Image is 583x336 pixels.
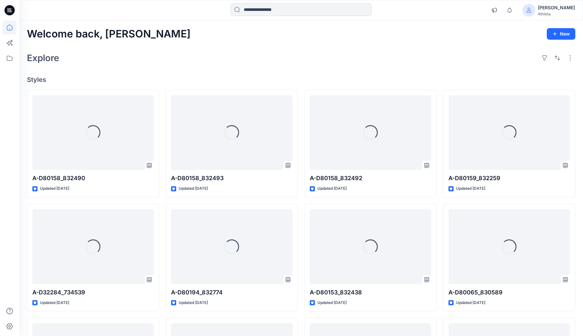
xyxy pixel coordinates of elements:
[317,300,347,306] p: Updated [DATE]
[448,174,570,183] p: A-D80159_832259
[310,288,431,297] p: A-D80153_832438
[171,288,292,297] p: A-D80194_832774
[32,288,154,297] p: A-D32284_734539
[32,174,154,183] p: A-D80158_832490
[456,300,485,306] p: Updated [DATE]
[448,288,570,297] p: A-D80065_830589
[40,300,69,306] p: Updated [DATE]
[310,174,431,183] p: A-D80158_832492
[179,300,208,306] p: Updated [DATE]
[27,28,191,40] h2: Welcome back, [PERSON_NAME]
[179,185,208,192] p: Updated [DATE]
[538,12,575,16] div: Athleta
[40,185,69,192] p: Updated [DATE]
[526,8,531,13] svg: avatar
[538,4,575,12] div: [PERSON_NAME]
[456,185,485,192] p: Updated [DATE]
[171,174,292,183] p: A-D80158_832493
[547,28,575,40] button: New
[27,76,575,84] h4: Styles
[27,53,59,63] h2: Explore
[317,185,347,192] p: Updated [DATE]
